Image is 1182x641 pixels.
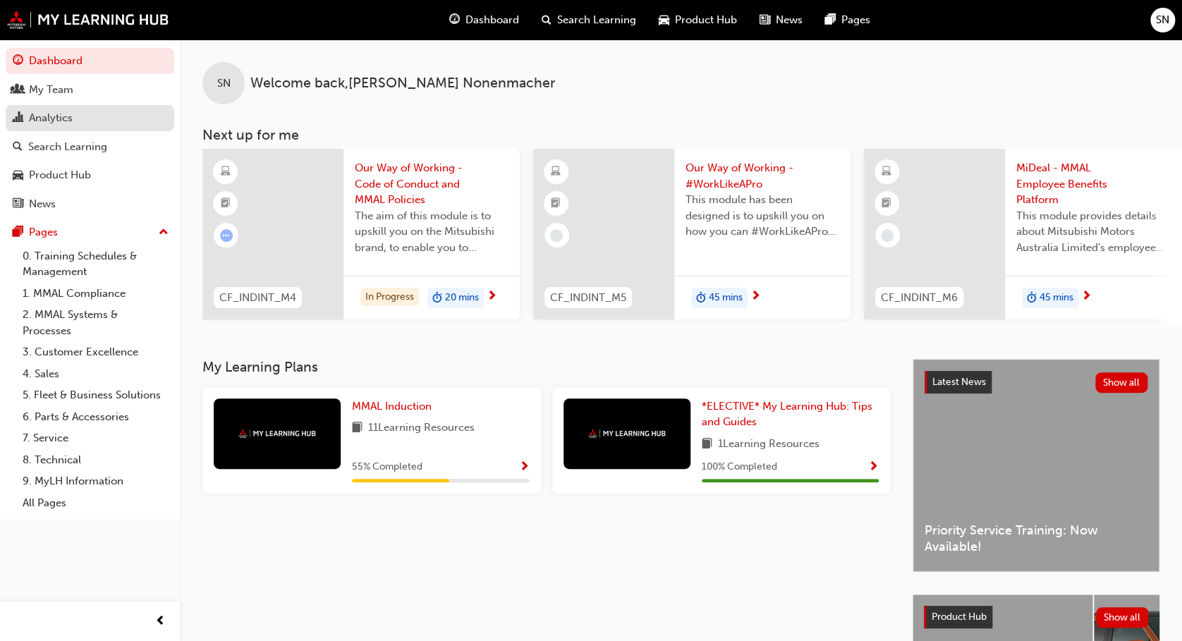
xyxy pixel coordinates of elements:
[1016,208,1170,256] span: This module provides details about Mitsubishi Motors Australia Limited’s employee benefits platfo...
[465,12,519,28] span: Dashboard
[6,134,174,160] a: Search Learning
[155,613,166,630] span: prev-icon
[748,6,814,35] a: news-iconNews
[159,224,169,242] span: up-icon
[29,110,73,126] div: Analytics
[825,11,836,29] span: pages-icon
[17,384,174,406] a: 5. Fleet & Business Solutions
[13,198,23,211] span: news-icon
[221,163,231,181] span: learningResourceType_ELEARNING-icon
[17,283,174,305] a: 1. MMAL Compliance
[487,291,497,303] span: next-icon
[6,219,174,245] button: Pages
[202,359,890,375] h3: My Learning Plans
[1095,372,1148,393] button: Show all
[180,127,1182,143] h3: Next up for me
[718,436,820,453] span: 1 Learning Resources
[355,208,508,256] span: The aim of this module is to upskill you on the Mitsubishi brand, to enable you to demonstrate an...
[29,167,91,183] div: Product Hub
[29,224,58,240] div: Pages
[1096,607,1149,628] button: Show all
[750,291,761,303] span: next-icon
[1081,291,1092,303] span: next-icon
[13,84,23,97] span: people-icon
[882,163,891,181] span: learningResourceType_ELEARNING-icon
[13,112,23,125] span: chart-icon
[1040,290,1073,306] span: 45 mins
[530,6,647,35] a: search-iconSearch Learning
[868,458,879,476] button: Show Progress
[7,11,169,29] img: mmal
[841,12,870,28] span: Pages
[352,459,422,475] span: 55 % Completed
[28,139,107,155] div: Search Learning
[686,160,839,192] span: Our Way of Working - #WorkLikeAPro
[932,611,987,623] span: Product Hub
[924,606,1148,628] a: Product HubShow all
[250,75,555,92] span: Welcome back , [PERSON_NAME] Nonenmacher
[776,12,803,28] span: News
[881,229,894,242] span: learningRecordVerb_NONE-icon
[17,304,174,341] a: 2. MMAL Systems & Processes
[432,289,442,307] span: duration-icon
[17,449,174,471] a: 8. Technical
[551,163,561,181] span: learningResourceType_ELEARNING-icon
[557,12,636,28] span: Search Learning
[588,429,666,438] img: mmal
[6,48,174,74] a: Dashboard
[219,290,296,306] span: CF_INDINT_M4
[220,229,233,242] span: learningRecordVerb_ATTEMPT-icon
[686,192,839,240] span: This module has been designed is to upskill you on how you can #WorkLikeAPro at Mitsubishi Motors...
[925,371,1147,393] a: Latest NewsShow all
[202,149,520,319] a: CF_INDINT_M4Our Way of Working - Code of Conduct and MMAL PoliciesThe aim of this module is to up...
[17,341,174,363] a: 3. Customer Excellence
[29,82,73,98] div: My Team
[868,461,879,474] span: Show Progress
[519,461,530,474] span: Show Progress
[702,436,712,453] span: book-icon
[881,290,958,306] span: CF_INDINT_M6
[1027,289,1037,307] span: duration-icon
[550,290,626,306] span: CF_INDINT_M5
[445,290,479,306] span: 20 mins
[814,6,882,35] a: pages-iconPages
[913,359,1159,572] a: Latest NewsShow allPriority Service Training: Now Available!
[17,427,174,449] a: 7. Service
[1156,12,1169,28] span: SN
[864,149,1181,319] a: CF_INDINT_M6MiDeal - MMAL Employee Benefits PlatformThis module provides details about Mitsubishi...
[29,196,56,212] div: News
[925,523,1147,554] span: Priority Service Training: Now Available!
[675,12,737,28] span: Product Hub
[17,245,174,283] a: 0. Training Schedules & Management
[1150,8,1175,32] button: SN
[17,470,174,492] a: 9. MyLH Information
[702,400,872,429] span: *ELECTIVE* My Learning Hub: Tips and Guides
[882,195,891,213] span: booktick-icon
[702,459,777,475] span: 100 % Completed
[519,458,530,476] button: Show Progress
[6,45,174,219] button: DashboardMy TeamAnalyticsSearch LearningProduct HubNews
[13,169,23,182] span: car-icon
[6,77,174,103] a: My Team
[355,160,508,208] span: Our Way of Working - Code of Conduct and MMAL Policies
[13,226,23,239] span: pages-icon
[360,288,419,307] div: In Progress
[217,75,231,92] span: SN
[551,195,561,213] span: booktick-icon
[13,141,23,154] span: search-icon
[352,420,362,437] span: book-icon
[647,6,748,35] a: car-iconProduct Hub
[352,400,432,413] span: MMAL Induction
[550,229,563,242] span: learningRecordVerb_NONE-icon
[368,420,475,437] span: 11 Learning Resources
[6,162,174,188] a: Product Hub
[702,398,879,430] a: *ELECTIVE* My Learning Hub: Tips and Guides
[1016,160,1170,208] span: MiDeal - MMAL Employee Benefits Platform
[17,363,174,385] a: 4. Sales
[542,11,552,29] span: search-icon
[932,376,986,388] span: Latest News
[238,429,316,438] img: mmal
[449,11,460,29] span: guage-icon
